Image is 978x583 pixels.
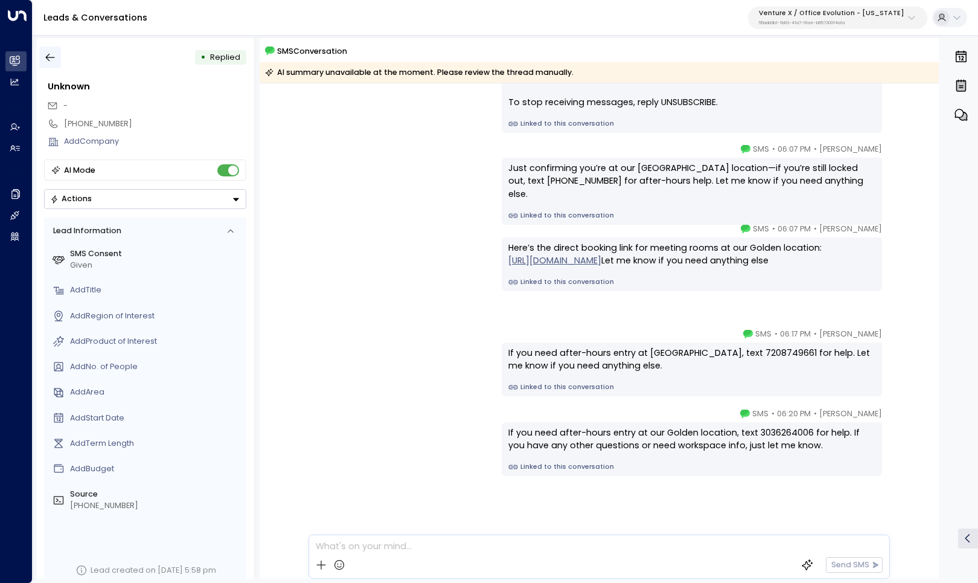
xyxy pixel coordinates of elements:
a: Linked to this conversation [508,211,875,221]
div: AddProduct of Interest [70,336,242,347]
div: AddBudget [70,463,242,475]
div: AI Mode [64,164,95,176]
div: Actions [50,194,92,204]
span: [PERSON_NAME] [819,408,882,420]
span: 06:17 PM [780,328,811,340]
span: • [772,408,775,420]
span: • [814,408,817,420]
span: [PERSON_NAME] [819,328,882,340]
div: Here’s the direct booking link for meeting rooms at our Golden location: Let me know if you need ... [508,242,875,268]
a: Linked to this conversation [508,382,875,392]
button: Venture X / Office Evolution - [US_STATE]55add3b1-1b83-41a7-91ae-b657300f4a1a [748,7,927,29]
span: • [775,328,778,340]
div: Given [70,260,242,271]
div: Button group with a nested menu [44,189,246,209]
label: SMS Consent [70,248,242,260]
a: [URL][DOMAIN_NAME] [508,254,601,268]
div: AddNo. of People [70,361,242,373]
label: Source [70,489,242,500]
div: AddTerm Length [70,438,242,449]
a: Leads & Conversations [43,11,147,24]
span: Replied [210,52,240,62]
div: AddTitle [70,285,242,296]
div: Lead Information [49,225,121,237]
div: AddStart Date [70,413,242,424]
span: [PERSON_NAME] [819,143,882,155]
span: SMS Conversation [277,45,347,57]
a: Linked to this conversation [508,119,875,129]
span: SMS [753,223,769,235]
span: • [772,143,775,155]
div: [PHONE_NUMBER] [64,118,246,130]
div: AddCompany [64,136,246,147]
div: Unknown [48,80,246,94]
span: 06:07 PM [778,223,811,235]
div: • [200,48,206,67]
img: 12_headshot.jpg [887,328,909,350]
a: Linked to this conversation [508,462,875,472]
span: • [772,223,775,235]
img: 12_headshot.jpg [887,143,909,165]
div: If you need after-hours entry at [GEOGRAPHIC_DATA], text 7208749661 for help. Let me know if you ... [508,347,875,373]
div: AI summary unavailable at the moment. Please review the thread manually. [265,66,574,79]
span: 06:20 PM [777,408,811,420]
div: AddRegion of Interest [70,311,242,322]
span: • [814,143,817,155]
div: Just confirming you’re at our [GEOGRAPHIC_DATA] location—if you’re still locked out, text [PHONE_... [508,162,875,201]
span: SMS [755,328,772,340]
span: • [814,328,817,340]
button: Actions [44,189,246,209]
div: Lead created on [DATE] 5:58 pm [91,565,216,576]
span: 06:07 PM [778,143,811,155]
span: - [63,100,68,111]
span: • [814,223,817,235]
span: SMS [753,143,769,155]
div: AddArea [70,387,242,398]
div: If you need after-hours entry at our Golden location, text 3036264006 for help. If you have any o... [508,427,875,453]
p: 55add3b1-1b83-41a7-91ae-b657300f4a1a [759,21,904,25]
div: [PHONE_NUMBER] [70,500,242,512]
p: Venture X / Office Evolution - [US_STATE] [759,10,904,17]
img: 12_headshot.jpg [887,223,909,245]
a: Linked to this conversation [508,277,875,287]
img: 12_headshot.jpg [887,408,909,430]
span: [PERSON_NAME] [819,223,882,235]
span: SMS [752,408,769,420]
